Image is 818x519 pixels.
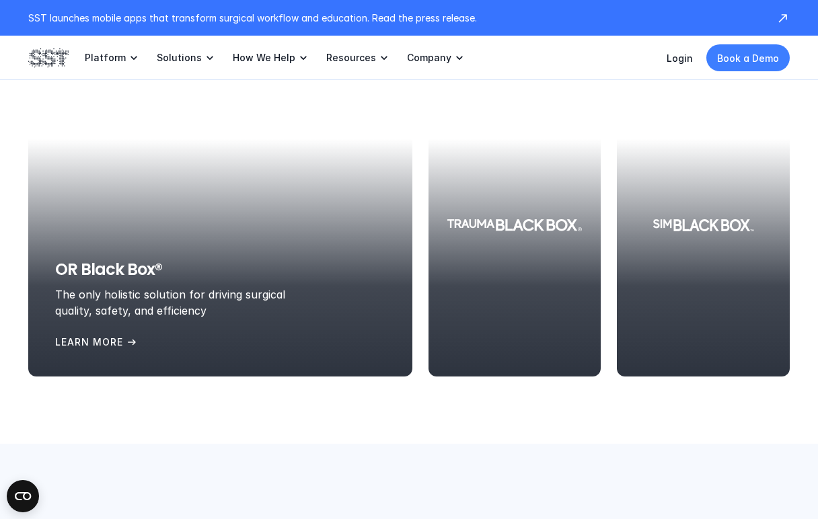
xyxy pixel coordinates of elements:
[667,52,693,64] a: Login
[706,44,790,71] a: Book a Demo
[407,52,451,64] p: Company
[55,286,324,319] p: The only holistic solution for driving surgical quality, safety, and efficiency
[617,73,790,376] a: SIM Black Box logo
[85,52,126,64] p: Platform
[157,52,202,64] p: Solutions
[233,52,295,64] p: How We Help
[429,73,601,376] a: Trauma Black Box logo
[28,46,69,69] img: SST logo
[717,51,779,65] p: Book a Demo
[7,480,39,512] button: Open CMP widget
[55,335,123,350] p: Learn More
[326,52,376,64] p: Resources
[447,208,582,243] img: Trauma Black Box logo
[28,11,763,25] p: SST launches mobile apps that transform surgical workflow and education. Read the press release.
[55,258,163,281] h5: OR Black Box®
[28,73,412,376] a: OR Black Box®The only holistic solution for driving surgical quality, safety, and efficiencyLearn...
[85,36,141,80] a: Platform
[636,208,771,243] img: SIM Black Box logo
